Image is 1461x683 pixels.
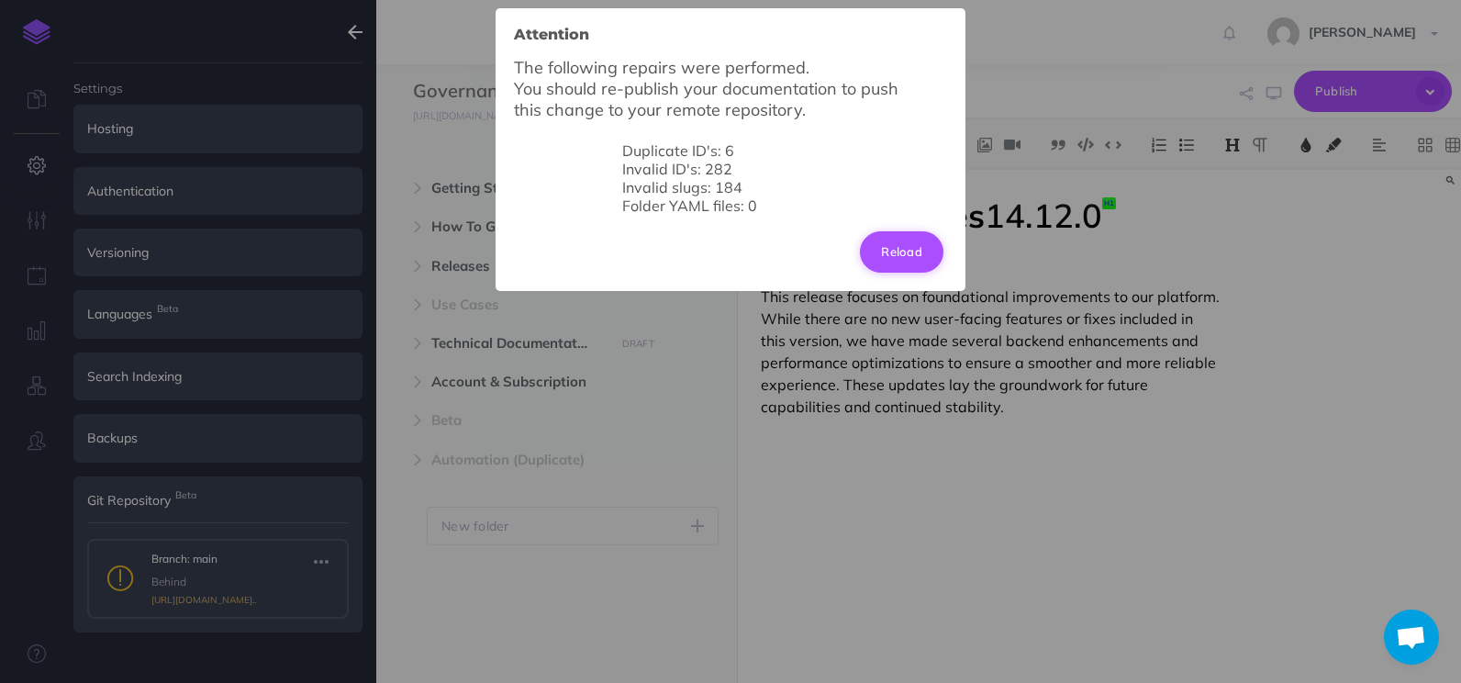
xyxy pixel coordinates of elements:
div: The following repairs were performed. You should re-publish your documentation to push this chang... [514,57,947,215]
button: Reload [860,231,943,272]
li: Folder YAML files: 0 [622,196,839,215]
a: Open chat [1384,610,1439,665]
h2: Attention [514,27,589,43]
li: Invalid ID's: 282 [622,160,839,178]
li: Duplicate ID's: 6 [622,141,839,160]
li: Invalid slugs: 184 [622,178,839,196]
